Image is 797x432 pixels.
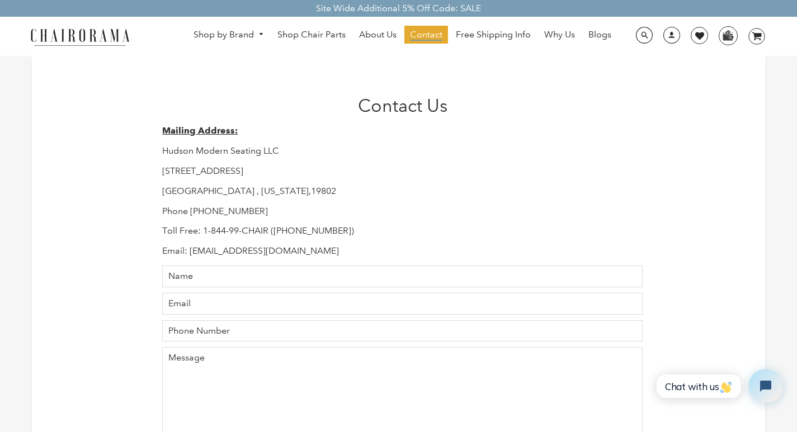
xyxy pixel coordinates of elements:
[648,360,792,412] iframe: Tidio Chat
[588,29,611,41] span: Blogs
[162,225,643,237] p: Toll Free: 1-844-99-CHAIR ([PHONE_NUMBER])
[583,26,617,44] a: Blogs
[162,206,643,217] p: Phone [PHONE_NUMBER]
[456,29,531,41] span: Free Shipping Info
[183,26,622,46] nav: DesktopNavigation
[404,26,448,44] a: Contact
[162,245,643,257] p: Email: [EMAIL_ADDRESS][DOMAIN_NAME]
[188,26,270,44] a: Shop by Brand
[719,27,737,44] img: WhatsApp_Image_2024-07-12_at_16.23.01.webp
[162,265,643,287] input: Name
[162,165,643,177] p: [STREET_ADDRESS]
[353,26,402,44] a: About Us
[162,186,643,197] p: [GEOGRAPHIC_DATA] , [US_STATE],19802
[162,145,643,157] p: Hudson Modern Seating LLC
[24,27,136,46] img: chairorama
[162,125,238,136] strong: Mailing Address:
[359,29,397,41] span: About Us
[272,26,351,44] a: Shop Chair Parts
[410,29,442,41] span: Contact
[450,26,536,44] a: Free Shipping Info
[544,29,575,41] span: Why Us
[277,29,346,41] span: Shop Chair Parts
[539,26,581,44] a: Why Us
[162,320,643,342] input: Phone Number
[162,95,643,116] h1: Contact Us
[162,293,643,315] input: Email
